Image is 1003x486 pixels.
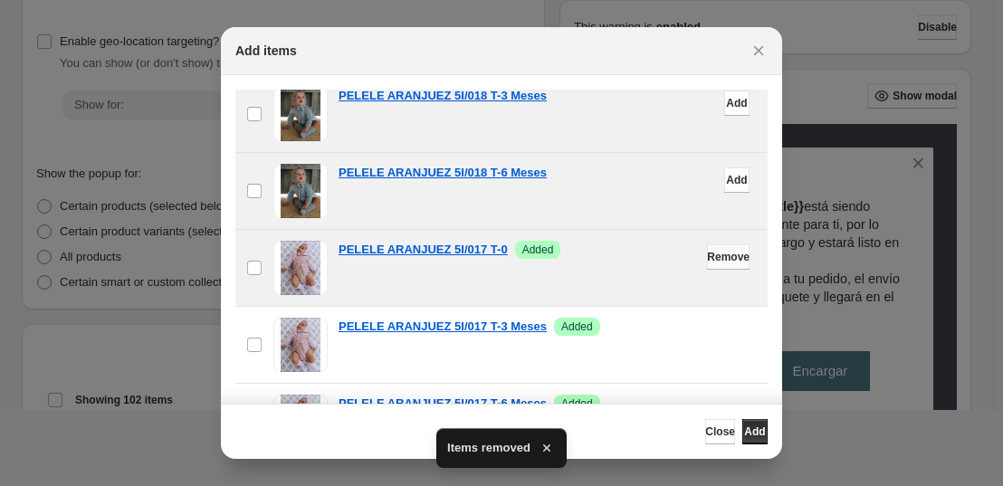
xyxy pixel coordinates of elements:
[705,419,735,444] button: Close
[705,424,735,439] span: Close
[339,87,547,105] a: PELELE ARANJUEZ 5I/018 T-3 Meses
[724,167,750,193] button: Add
[726,96,747,110] span: Add
[339,241,508,259] a: PELELE ARANJUEZ 5I/017 T-0
[724,91,750,116] button: Add
[522,243,554,257] span: Added
[726,173,747,187] span: Add
[339,395,547,413] a: PELELE ARANJUEZ 5I/017 T-6 Meses
[561,396,593,411] span: Added
[339,164,547,182] a: PELELE ARANJUEZ 5I/018 T-6 Meses
[742,419,768,444] button: Add
[339,318,547,336] a: PELELE ARANJUEZ 5I/017 T-3 Meses
[744,424,765,439] span: Add
[746,38,771,63] button: Close
[235,42,297,60] h2: Add items
[707,244,750,270] button: Remove
[561,319,593,334] span: Added
[707,250,750,264] span: Remove
[447,439,530,457] span: Items removed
